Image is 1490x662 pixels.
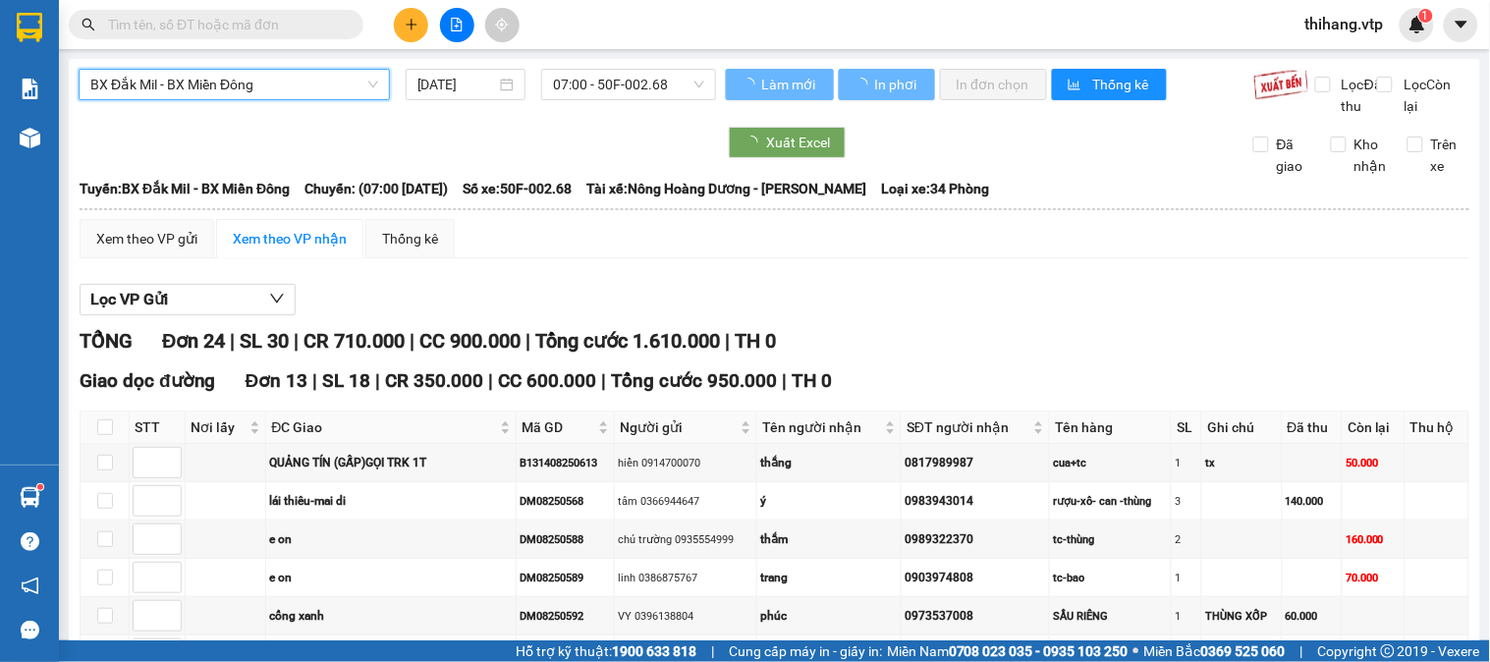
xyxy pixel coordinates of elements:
th: Đã thu [1283,412,1344,444]
td: thắng [757,444,902,482]
div: linh 0386875767 [618,570,753,586]
div: 70.000 [1346,570,1402,586]
span: Đã giao [1269,134,1316,177]
span: plus [405,18,418,31]
div: QUẢNG TÍN (GẤP)GỌI TRK 1T [269,454,513,472]
span: Loại xe: 34 Phòng [881,178,989,199]
span: CR 350.000 [385,369,483,392]
div: 1 [1175,608,1198,625]
img: logo [20,44,45,93]
td: trang [757,559,902,597]
div: e on [269,569,513,587]
span: SL 30 [240,329,289,353]
span: | [312,369,317,392]
img: solution-icon [20,79,40,99]
button: In phơi [839,69,935,100]
span: Thống kê [1092,74,1151,95]
button: Lọc VP Gửi [80,284,296,315]
td: 0983943014 [902,482,1050,521]
span: Lọc Đã thu [1334,74,1385,117]
span: TH 0 [735,329,776,353]
div: tâm 0366944647 [618,493,753,510]
td: 0989322370 [902,521,1050,559]
span: ⚪️ [1133,647,1139,655]
span: CC 600.000 [498,369,596,392]
span: Đơn 13 [246,369,308,392]
div: ý [760,492,898,511]
span: | [711,640,714,662]
span: CR 710.000 [304,329,405,353]
span: Tổng cước 1.610.000 [535,329,720,353]
span: | [725,329,730,353]
span: PV [PERSON_NAME] [67,138,142,159]
span: ĐC Giao [271,416,496,438]
strong: CÔNG TY TNHH [GEOGRAPHIC_DATA] 214 QL13 - P.26 - Q.BÌNH THẠNH - TP HCM 1900888606 [51,31,159,105]
span: CC 900.000 [419,329,521,353]
span: Số xe: 50F-002.68 [463,178,572,199]
div: 0989322370 [905,530,1046,549]
span: | [375,369,380,392]
div: thắm [760,530,898,549]
span: loading [855,78,871,91]
strong: 0369 525 060 [1201,643,1286,659]
span: | [294,329,299,353]
span: In phơi [874,74,919,95]
span: copyright [1381,644,1395,658]
span: Chuyến: (07:00 [DATE]) [304,178,448,199]
div: 50.000 [1346,455,1402,471]
span: | [488,369,493,392]
th: Tên hàng [1050,412,1172,444]
div: THÙNG XỐP [1205,608,1278,625]
div: thắng [760,454,898,472]
button: Làm mới [726,69,834,100]
span: Nơi nhận: [150,137,182,165]
span: 07:00 - 50F-002.68 [553,70,704,99]
th: Còn lại [1343,412,1406,444]
b: Tuyến: BX Đắk Mil - BX Miền Đông [80,181,290,196]
span: file-add [450,18,464,31]
td: DM08250592 [517,597,615,635]
td: 0817989987 [902,444,1050,482]
td: 0903974808 [902,559,1050,597]
span: Lọc Còn lại [1396,74,1470,117]
div: hiền 0914700070 [618,455,753,471]
span: Lọc VP Gửi [90,287,168,311]
strong: BIÊN NHẬN GỬI HÀNG HOÁ [68,118,228,133]
span: aim [495,18,509,31]
img: icon-new-feature [1408,16,1426,33]
span: | [601,369,606,392]
div: tc-bao [1053,570,1168,586]
th: STT [130,412,186,444]
span: Tài xế: Nông Hoàng Dương - [PERSON_NAME] [586,178,866,199]
td: DM08250589 [517,559,615,597]
span: VP 214 [197,138,229,148]
div: DM08250568 [520,493,611,510]
button: file-add [440,8,474,42]
td: 0973537008 [902,597,1050,635]
span: Miền Bắc [1144,640,1286,662]
span: Kho nhận [1347,134,1395,177]
span: Hỗ trợ kỹ thuật: [516,640,696,662]
span: BX Đắk Mil - BX Miền Đông [90,70,378,99]
div: tc-thùng [1053,531,1168,548]
sup: 1 [37,484,43,490]
div: e on [269,530,513,549]
span: Giao dọc đường [80,369,216,392]
div: Xem theo VP gửi [96,228,197,249]
span: down [269,291,285,306]
div: 60.000 [1286,608,1340,625]
td: phúc [757,597,902,635]
button: In đơn chọn [940,69,1047,100]
div: DM08250589 [520,570,611,586]
div: 2 [1175,531,1198,548]
span: | [525,329,530,353]
span: caret-down [1453,16,1470,33]
td: thắm [757,521,902,559]
span: loading [745,136,766,149]
span: question-circle [21,532,39,551]
button: bar-chartThống kê [1052,69,1167,100]
span: Người gửi [620,416,737,438]
strong: 0708 023 035 - 0935 103 250 [949,643,1129,659]
div: SẦU RIÊNG [1053,608,1168,625]
span: Nơi gửi: [20,137,40,165]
